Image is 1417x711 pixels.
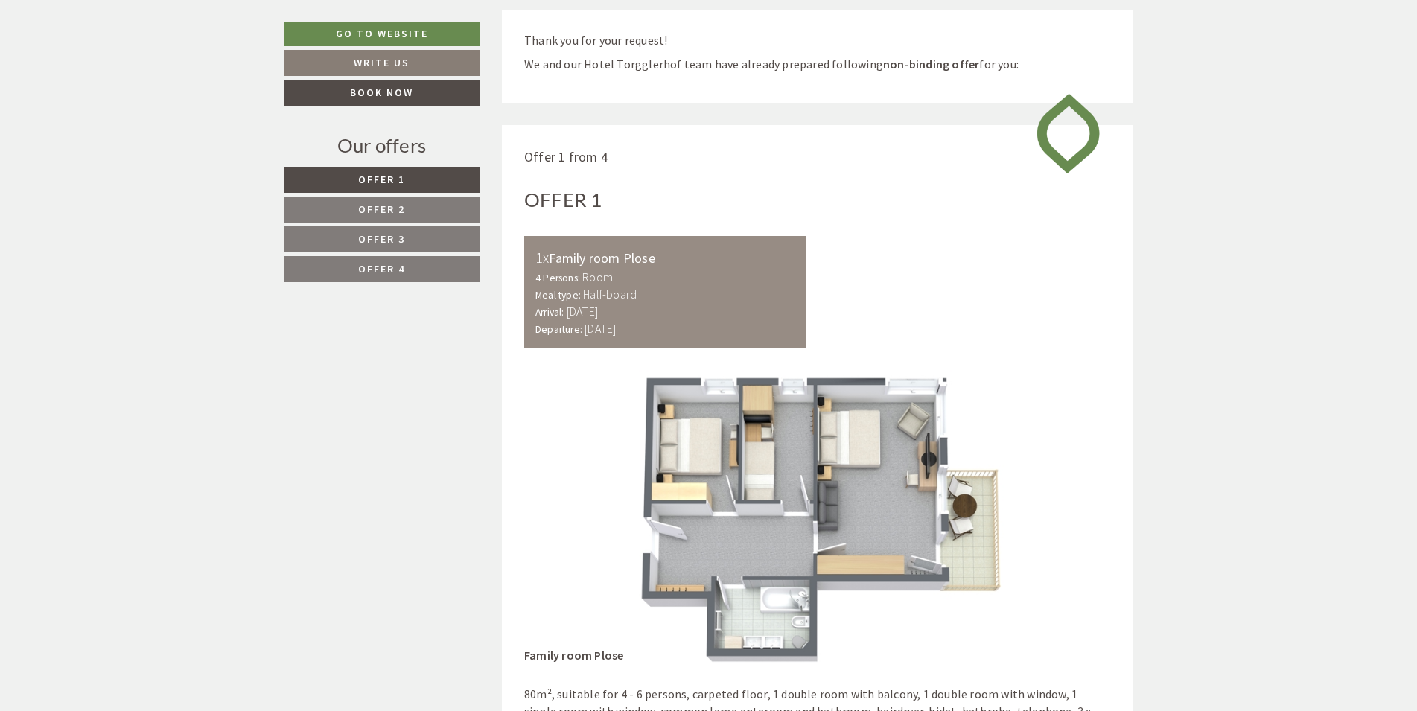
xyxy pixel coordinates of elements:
b: Room [582,270,613,284]
div: Family room Plose [535,247,795,269]
a: Book now [284,80,480,106]
div: [GEOGRAPHIC_DATA] [23,44,169,56]
b: Half-board [583,287,637,302]
button: Next [1069,498,1085,535]
span: Offer 4 [358,262,405,275]
small: Meal type: [535,289,581,302]
a: Go to website [284,22,480,46]
img: image [1025,80,1111,186]
small: Departure: [535,323,582,336]
b: [DATE] [585,321,616,336]
div: [DATE] [266,12,320,37]
small: 4 Persons: [535,272,580,284]
div: Hello, how can we help you? [12,41,176,86]
span: Offer 2 [358,203,405,216]
div: Family room Plose [524,636,646,664]
b: [DATE] [567,304,598,319]
div: Offer 1 [524,186,602,214]
small: Arrival: [535,306,564,319]
a: Write us [284,50,480,76]
span: Offer 3 [358,232,405,246]
strong: non-binding offer [883,57,979,71]
button: Previous [550,498,566,535]
p: We and our Hotel Torgglerhof team have already prepared following for you: [524,56,1111,73]
img: image [524,370,1111,663]
small: 11:15 [23,73,169,83]
span: Offer 1 from 4 [524,148,608,165]
b: 1x [535,248,549,267]
span: Offer 1 [358,173,405,186]
p: Thank you for your request! [524,32,1111,49]
div: Our offers [284,132,480,159]
button: Send [512,392,587,418]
